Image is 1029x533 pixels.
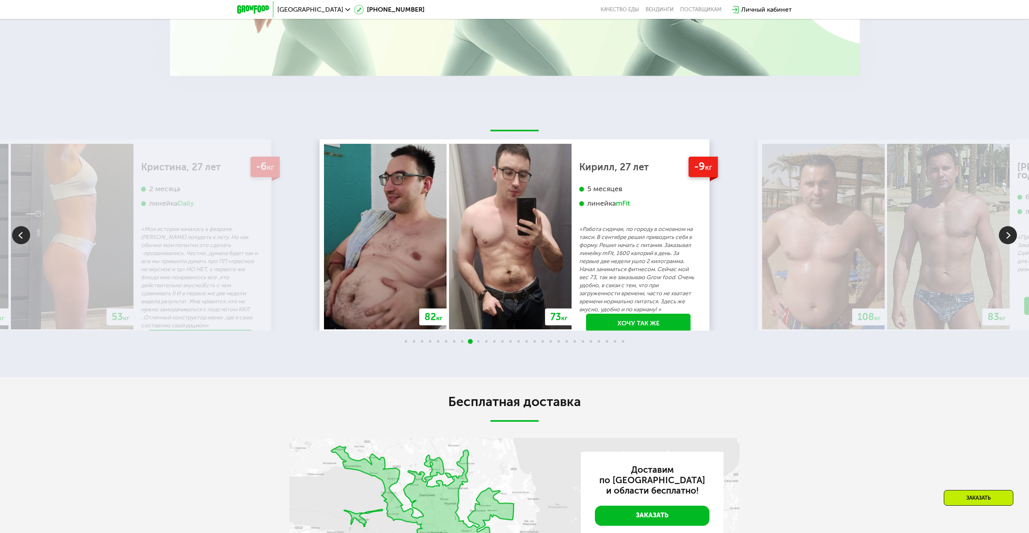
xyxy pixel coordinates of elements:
[586,314,691,332] a: Хочу так же
[107,308,135,325] div: 53
[705,163,712,172] span: кг
[601,6,639,13] a: Качество еды
[141,184,259,194] div: 2 месяца
[999,226,1017,244] img: Slide right
[289,394,740,410] h2: Бесплатная доставка
[545,308,573,325] div: 73
[12,226,30,244] img: Slide left
[123,314,129,322] span: кг
[999,314,1006,322] span: кг
[741,5,792,14] div: Личный кабинет
[561,314,568,322] span: кг
[616,199,630,208] div: mFit
[267,163,274,172] span: кг
[354,5,424,14] a: [PHONE_NUMBER]
[250,157,280,177] div: -6
[944,490,1013,506] div: Заказать
[595,465,709,496] h3: Доставим по [GEOGRAPHIC_DATA] и области бесплатно!
[277,6,343,13] span: [GEOGRAPHIC_DATA]
[982,308,1011,325] div: 83
[579,163,697,171] div: Кирилл, 27 лет
[141,199,259,208] div: линейка
[595,506,709,526] a: Заказать
[141,163,259,171] div: Кристина, 27 лет
[680,6,722,13] div: поставщикам
[852,308,886,325] div: 108
[579,184,697,194] div: 5 месяцев
[148,330,252,348] a: Хочу так же
[646,6,674,13] a: Вендинги
[874,314,881,322] span: кг
[579,199,697,208] div: линейка
[579,225,697,314] p: «Работа сидячая, по городу в основном на такси. В сентябре решил приводить себя в форму. Решил на...
[419,308,448,325] div: 82
[141,225,259,330] p: «Моя история началась в феврале .[PERSON_NAME] похудеть к лету .Но как обычно мои попытки это сде...
[178,199,194,208] div: Daily
[689,157,718,177] div: -9
[436,314,443,322] span: кг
